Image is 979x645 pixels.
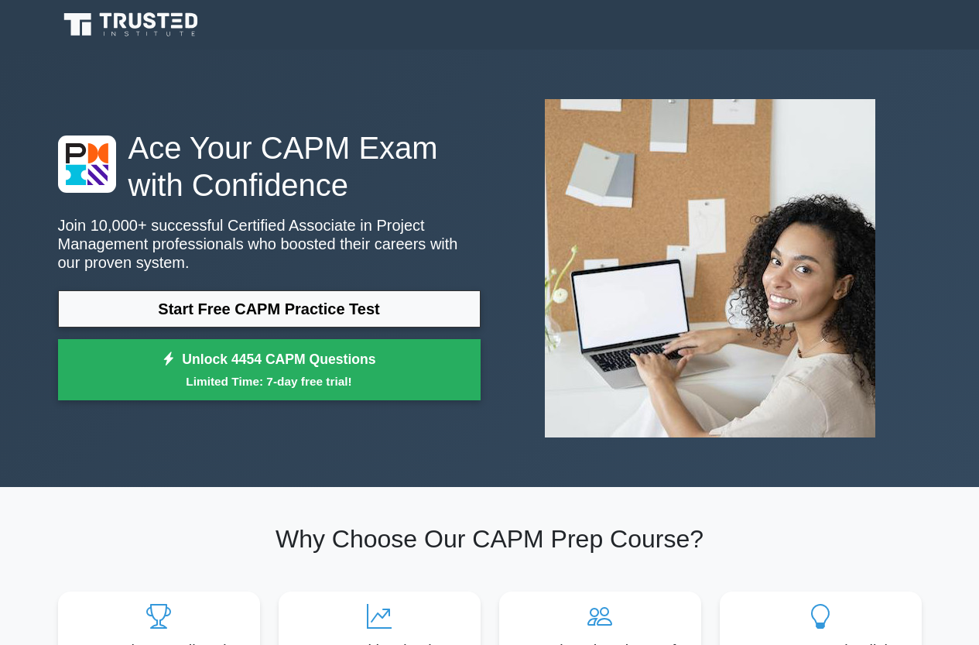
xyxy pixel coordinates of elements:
[58,339,481,401] a: Unlock 4454 CAPM QuestionsLimited Time: 7-day free trial!
[77,372,461,390] small: Limited Time: 7-day free trial!
[58,216,481,272] p: Join 10,000+ successful Certified Associate in Project Management professionals who boosted their...
[58,129,481,204] h1: Ace Your CAPM Exam with Confidence
[58,290,481,328] a: Start Free CAPM Practice Test
[58,524,922,554] h2: Why Choose Our CAPM Prep Course?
